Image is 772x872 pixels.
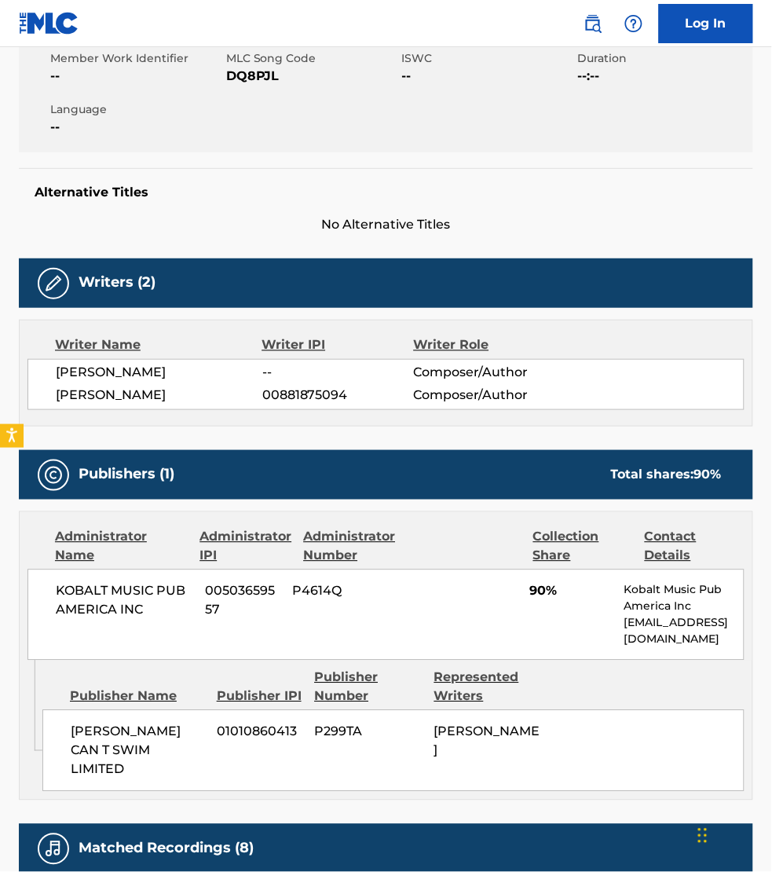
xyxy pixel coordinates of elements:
[56,364,262,383] span: [PERSON_NAME]
[533,528,633,566] div: Collection Share
[262,387,414,405] span: 00881875094
[50,67,222,86] span: --
[199,528,291,566] div: Administrator IPI
[56,387,262,405] span: [PERSON_NAME]
[50,50,222,67] span: Member Work Identifier
[624,14,643,33] img: help
[434,669,542,706] div: Represented Writers
[645,528,745,566] div: Contact Details
[624,615,744,648] p: [EMAIL_ADDRESS][DOMAIN_NAME]
[35,185,737,200] h5: Alternative Titles
[314,669,422,706] div: Publisher Number
[414,387,551,405] span: Composer/Author
[79,840,254,858] h5: Matched Recordings (8)
[611,466,722,485] div: Total shares:
[584,14,602,33] img: search
[262,336,413,355] div: Writer IPI
[79,274,155,292] h5: Writers (2)
[434,724,540,758] span: [PERSON_NAME]
[414,336,552,355] div: Writer Role
[694,467,722,482] span: 90 %
[262,364,414,383] span: --
[577,67,749,86] span: --:--
[577,50,749,67] span: Duration
[217,723,302,742] span: 01010860413
[79,466,174,484] h5: Publishers (1)
[71,723,205,779] span: [PERSON_NAME] CAN T SWIM LIMITED
[55,528,188,566] div: Administrator Name
[414,364,551,383] span: Composer/Author
[618,8,649,39] div: Help
[315,723,423,742] span: P299TA
[226,67,398,86] span: DQ8PJL
[402,67,574,86] span: --
[577,8,609,39] a: Public Search
[50,101,222,118] span: Language
[44,840,63,859] img: Matched Recordings
[205,582,280,620] span: 00503659557
[19,12,79,35] img: MLC Logo
[70,687,205,706] div: Publisher Name
[293,582,396,601] span: P4614Q
[217,687,303,706] div: Publisher IPI
[55,336,262,355] div: Writer Name
[693,797,772,872] iframe: Chat Widget
[529,582,612,601] span: 90%
[402,50,574,67] span: ISWC
[698,812,708,859] div: Drag
[624,582,744,615] p: Kobalt Music Pub America Inc
[659,4,753,43] a: Log In
[50,118,222,137] span: --
[303,528,403,566] div: Administrator Number
[44,274,63,293] img: Writers
[44,466,63,485] img: Publishers
[19,216,753,235] span: No Alternative Titles
[56,582,193,620] span: KOBALT MUSIC PUB AMERICA INC
[226,50,398,67] span: MLC Song Code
